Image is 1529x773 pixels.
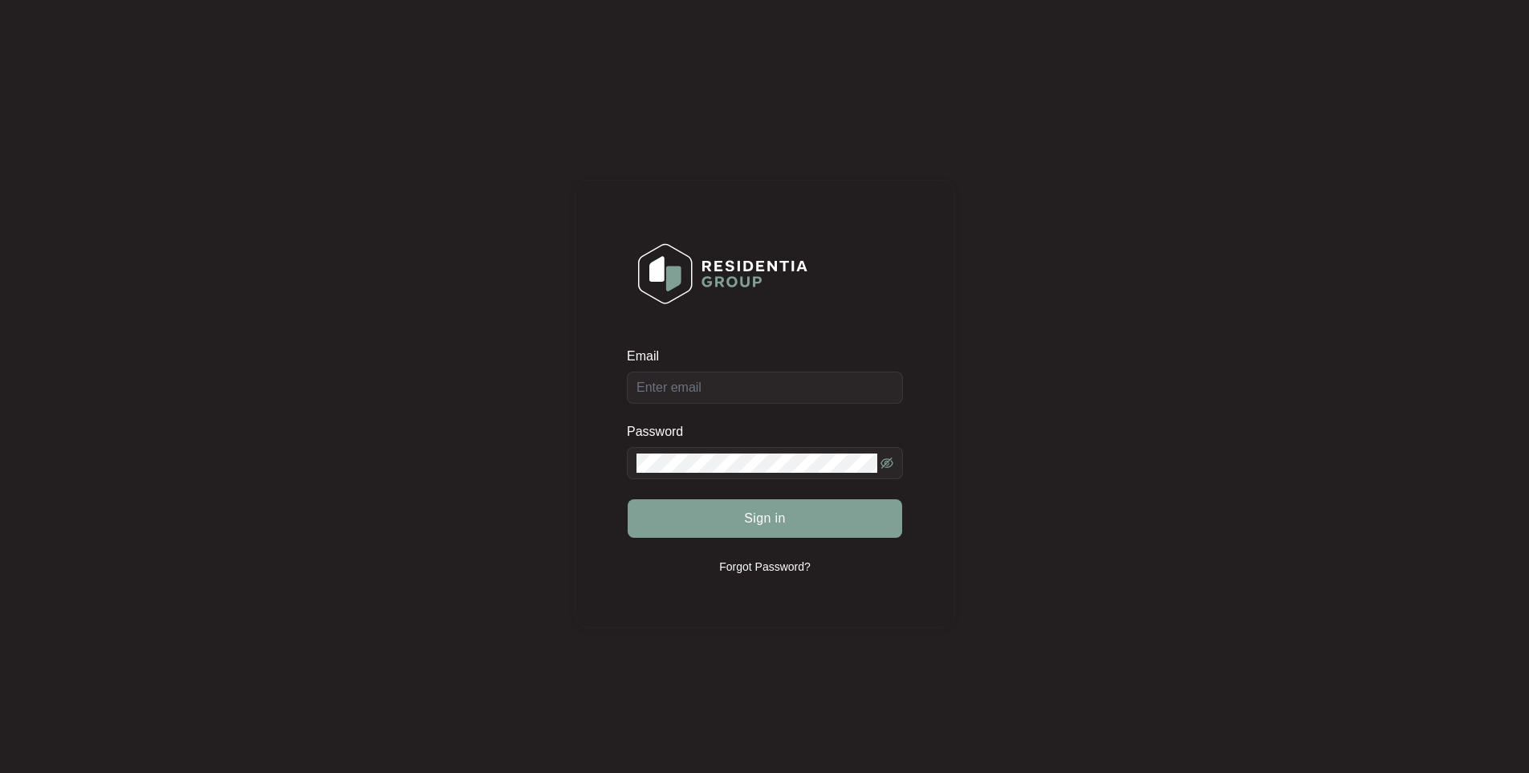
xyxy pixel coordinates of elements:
[880,457,893,470] span: eye-invisible
[719,559,811,575] p: Forgot Password?
[628,499,902,538] button: Sign in
[636,454,877,473] input: Password
[744,509,786,528] span: Sign in
[627,348,670,364] label: Email
[628,233,818,315] img: Login Logo
[627,372,903,404] input: Email
[627,424,695,440] label: Password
